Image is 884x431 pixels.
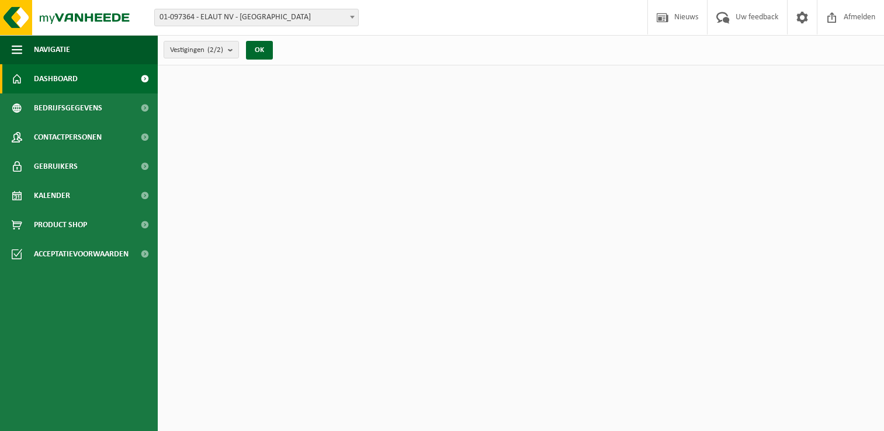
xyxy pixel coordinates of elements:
span: Navigatie [34,35,70,64]
span: Vestigingen [170,41,223,59]
count: (2/2) [207,46,223,54]
span: Gebruikers [34,152,78,181]
span: Kalender [34,181,70,210]
span: Acceptatievoorwaarden [34,239,129,269]
span: Product Shop [34,210,87,239]
span: Bedrijfsgegevens [34,93,102,123]
span: Dashboard [34,64,78,93]
span: Contactpersonen [34,123,102,152]
button: OK [246,41,273,60]
span: 01-097364 - ELAUT NV - SINT-NIKLAAS [154,9,359,26]
iframe: chat widget [6,405,195,431]
button: Vestigingen(2/2) [164,41,239,58]
span: 01-097364 - ELAUT NV - SINT-NIKLAAS [155,9,358,26]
